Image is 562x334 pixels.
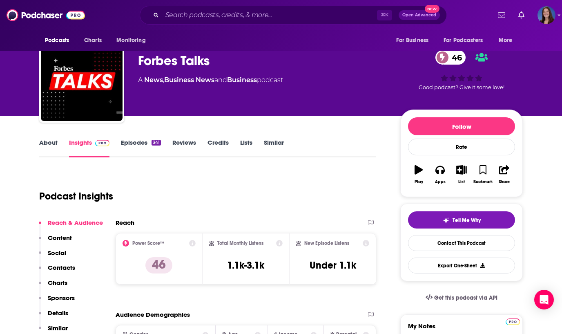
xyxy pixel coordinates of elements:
img: Podchaser - Follow, Share and Rate Podcasts [7,7,85,23]
span: Podcasts [45,35,69,46]
div: List [458,179,465,184]
h2: New Episode Listens [304,240,349,246]
a: About [39,139,58,157]
p: Reach & Audience [48,219,103,226]
button: Share [494,160,515,189]
h2: Audience Demographics [116,311,190,318]
span: Tell Me Why [453,217,481,224]
img: Podchaser Pro [95,140,109,146]
a: Reviews [172,139,196,157]
h2: Total Monthly Listens [217,240,263,246]
button: open menu [493,33,523,48]
a: Business News [164,76,214,84]
a: 46 [435,50,466,65]
a: Credits [207,139,229,157]
span: Charts [84,35,102,46]
div: A podcast [138,75,283,85]
button: tell me why sparkleTell Me Why [408,211,515,229]
a: Charts [79,33,107,48]
h3: 1.1k-3.1k [227,259,264,271]
span: More [499,35,513,46]
img: Podchaser Pro [506,318,520,325]
p: Content [48,234,72,242]
span: New [425,5,439,13]
div: Search podcasts, credits, & more... [140,6,447,25]
button: Bookmark [472,160,493,189]
span: For Podcasters [444,35,483,46]
a: News [144,76,163,84]
a: Episodes341 [121,139,161,157]
button: Sponsors [39,294,75,309]
div: 46Good podcast? Give it some love! [400,45,523,96]
button: Apps [429,160,450,189]
button: open menu [390,33,439,48]
p: Charts [48,279,67,287]
button: Follow [408,117,515,135]
span: Logged in as emmadonovan [537,6,555,24]
span: For Business [396,35,428,46]
h2: Power Score™ [132,240,164,246]
button: List [451,160,472,189]
button: Charts [39,279,67,294]
button: open menu [438,33,495,48]
span: Good podcast? Give it some love! [419,84,504,90]
p: Similar [48,324,68,332]
p: Sponsors [48,294,75,302]
a: Show notifications dropdown [515,8,528,22]
span: Monitoring [116,35,145,46]
button: Content [39,234,72,249]
button: open menu [111,33,156,48]
button: Play [408,160,429,189]
button: Reach & Audience [39,219,103,234]
img: tell me why sparkle [443,217,449,224]
span: Open Advanced [402,13,436,17]
div: Open Intercom Messenger [534,290,554,309]
span: ⌘ K [377,10,392,20]
button: Export One-Sheet [408,258,515,273]
a: Pro website [506,317,520,325]
button: Show profile menu [537,6,555,24]
span: Get this podcast via API [434,294,497,301]
a: Get this podcast via API [419,288,504,308]
a: Show notifications dropdown [495,8,508,22]
div: Share [499,179,510,184]
h1: Podcast Insights [39,190,113,202]
a: Contact This Podcast [408,235,515,251]
button: open menu [39,33,80,48]
div: Apps [435,179,446,184]
a: Business [227,76,257,84]
input: Search podcasts, credits, & more... [162,9,377,22]
a: InsightsPodchaser Pro [69,139,109,157]
a: Similar [264,139,284,157]
button: Contacts [39,264,75,279]
div: Rate [408,139,515,155]
button: Details [39,309,68,324]
span: and [214,76,227,84]
p: 46 [145,257,172,273]
button: Social [39,249,66,264]
div: 341 [152,140,161,146]
h3: Under 1.1k [310,259,356,271]
img: Forbes Talks [41,39,123,121]
a: Lists [240,139,252,157]
p: Social [48,249,66,257]
div: Play [415,179,423,184]
h2: Reach [116,219,134,226]
span: , [163,76,164,84]
button: Open AdvancedNew [399,10,440,20]
img: User Profile [537,6,555,24]
p: Details [48,309,68,317]
p: Contacts [48,264,75,271]
div: Bookmark [473,179,493,184]
span: 46 [444,50,466,65]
